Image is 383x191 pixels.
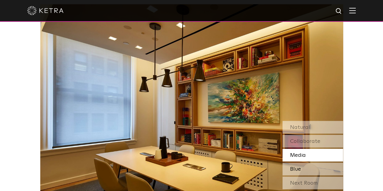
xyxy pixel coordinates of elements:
div: Next Room [282,176,343,189]
span: Natural [290,124,310,130]
img: Hamburger%20Nav.svg [349,8,356,13]
img: search icon [335,8,343,15]
img: ketra-logo-2019-white [27,6,64,15]
span: Media [290,152,306,158]
span: Collaborate [290,138,320,144]
span: Blue [290,166,301,172]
